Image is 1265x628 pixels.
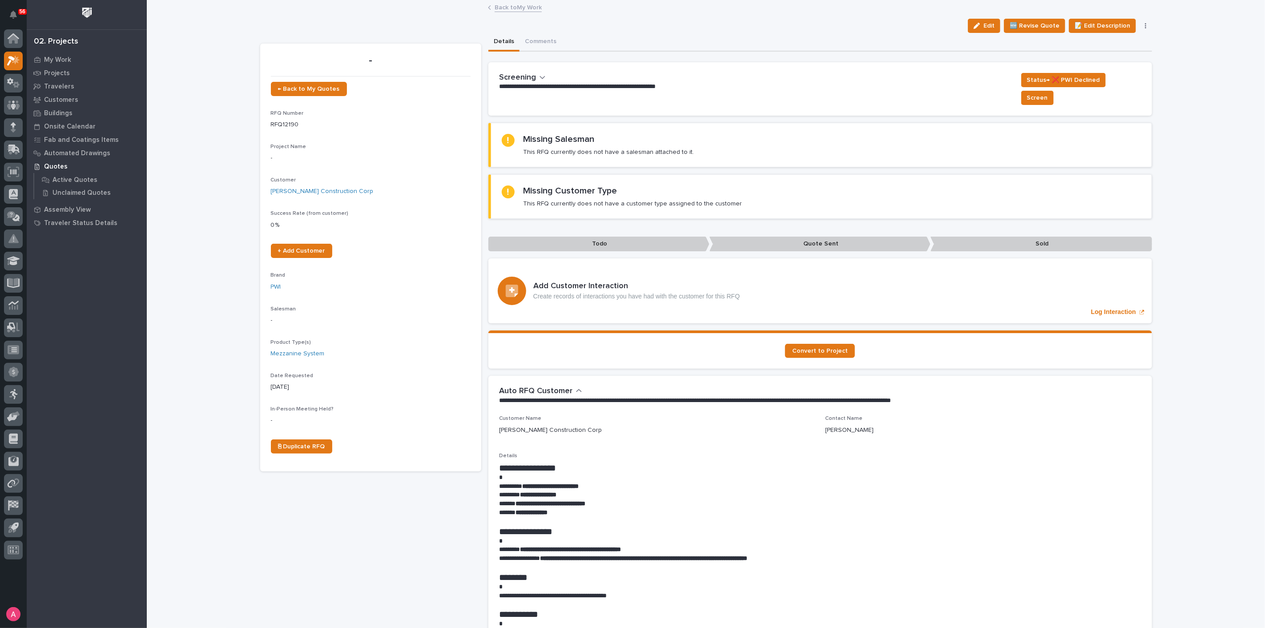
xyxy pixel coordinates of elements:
h2: Missing Salesman [524,134,595,145]
p: Log Interaction [1091,308,1136,316]
p: This RFQ currently does not have a customer type assigned to the customer [524,200,742,208]
p: Automated Drawings [44,149,110,157]
p: Fab and Coatings Items [44,136,119,144]
button: Screen [1021,91,1054,105]
a: Convert to Project [785,344,855,358]
a: Traveler Status Details [27,216,147,229]
span: + Add Customer [278,248,325,254]
span: Customer [271,177,296,183]
a: Projects [27,66,147,80]
p: Assembly View [44,206,91,214]
p: - [271,54,471,67]
a: Onsite Calendar [27,120,147,133]
a: Assembly View [27,203,147,216]
span: Status→ ❌ PWI Declined [1027,75,1100,85]
p: This RFQ currently does not have a salesman attached to it. [524,148,694,156]
a: Fab and Coatings Items [27,133,147,146]
span: Details [499,453,517,459]
h3: Add Customer Interaction [533,282,740,291]
span: In-Person Meeting Held? [271,407,334,412]
a: Mezzanine System [271,349,325,358]
a: Buildings [27,106,147,120]
a: Travelers [27,80,147,93]
p: Onsite Calendar [44,123,96,131]
h2: Screening [499,73,536,83]
p: My Work [44,56,71,64]
button: 🆕 Revise Quote [1004,19,1065,33]
p: [PERSON_NAME] Construction Corp [499,426,602,435]
span: Salesman [271,306,296,312]
img: Workspace Logo [79,4,95,21]
p: Buildings [44,109,73,117]
button: users-avatar [4,605,23,624]
button: Comments [520,33,562,52]
span: Product Type(s) [271,340,311,345]
a: + Add Customer [271,244,332,258]
a: Unclaimed Quotes [34,186,147,199]
span: RFQ Number [271,111,304,116]
p: - [271,416,471,425]
button: Status→ ❌ PWI Declined [1021,73,1106,87]
h2: Auto RFQ Customer [499,386,572,396]
p: Unclaimed Quotes [52,189,111,197]
span: Customer Name [499,416,541,421]
p: Todo [488,237,709,251]
span: Date Requested [271,373,314,378]
button: Details [488,33,520,52]
p: RFQ12190 [271,120,471,129]
a: My Work [27,53,147,66]
button: Edit [968,19,1000,33]
a: Customers [27,93,147,106]
a: Active Quotes [34,173,147,186]
p: Active Quotes [52,176,97,184]
span: 🆕 Revise Quote [1010,20,1060,31]
a: PWI [271,282,281,292]
p: 0 % [271,221,471,230]
button: 📝 Edit Description [1069,19,1136,33]
a: Log Interaction [488,258,1152,323]
span: Success Rate (from customer) [271,211,349,216]
div: Notifications56 [11,11,23,25]
p: - [271,153,471,163]
p: Traveler Status Details [44,219,117,227]
span: Edit [983,22,995,30]
a: ⎘ Duplicate RFQ [271,439,332,454]
a: Automated Drawings [27,146,147,160]
p: Create records of interactions you have had with the customer for this RFQ [533,293,740,300]
div: 02. Projects [34,37,78,47]
span: Project Name [271,144,306,149]
p: Sold [931,237,1152,251]
p: Customers [44,96,78,104]
a: ← Back to My Quotes [271,82,347,96]
p: Quote Sent [709,237,931,251]
a: Back toMy Work [495,2,542,12]
button: Notifications [4,5,23,24]
span: 📝 Edit Description [1075,20,1130,31]
span: Contact Name [826,416,863,421]
p: 56 [20,8,25,15]
span: Screen [1027,93,1048,103]
span: ⎘ Duplicate RFQ [278,443,325,450]
button: Screening [499,73,546,83]
a: [PERSON_NAME] Construction Corp [271,187,374,196]
p: - [271,316,471,325]
p: Travelers [44,83,74,91]
a: Quotes [27,160,147,173]
span: Convert to Project [792,348,848,354]
p: [PERSON_NAME] [826,426,874,435]
p: [DATE] [271,382,471,392]
h2: Missing Customer Type [524,185,617,196]
span: Brand [271,273,286,278]
button: Auto RFQ Customer [499,386,582,396]
span: ← Back to My Quotes [278,86,340,92]
p: Quotes [44,163,68,171]
p: Projects [44,69,70,77]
